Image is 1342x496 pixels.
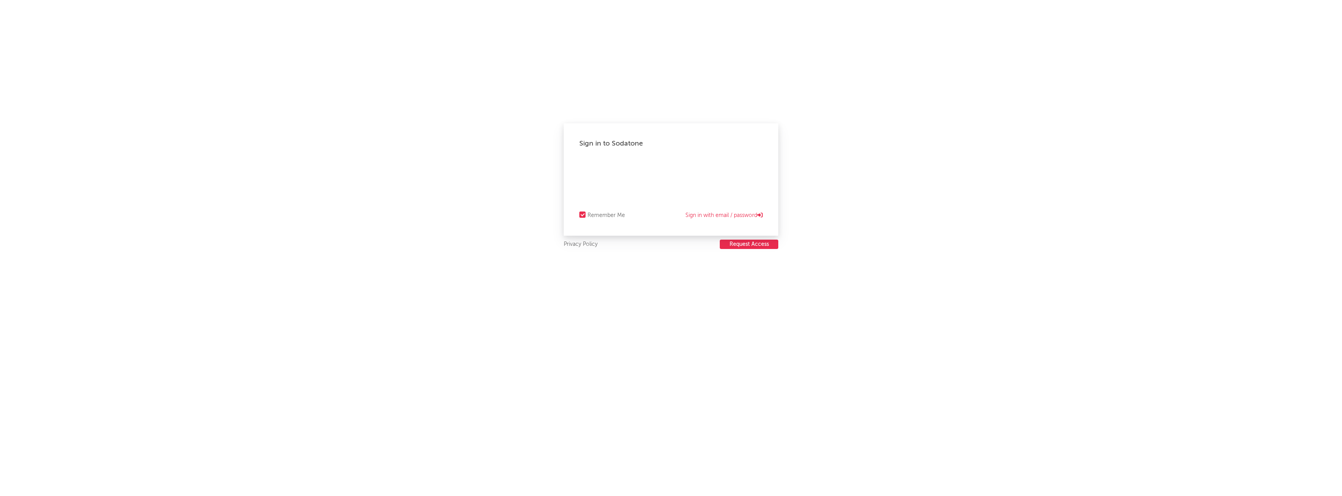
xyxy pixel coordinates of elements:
[579,139,763,148] div: Sign in to Sodatone
[588,211,625,220] div: Remember Me
[720,240,778,249] button: Request Access
[685,211,763,220] a: Sign in with email / password
[564,240,598,249] a: Privacy Policy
